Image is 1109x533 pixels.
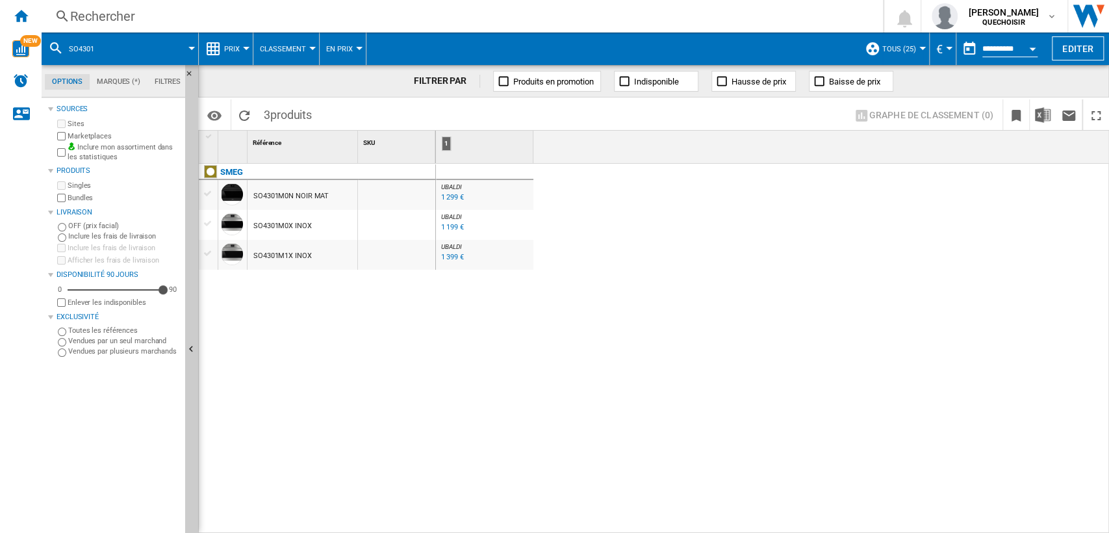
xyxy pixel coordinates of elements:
img: excel-24x24.png [1035,107,1051,123]
div: Sources [57,104,180,114]
img: alerts-logo.svg [13,73,29,88]
div: Sélectionnez 1 à 3 sites en cliquant sur les cellules afin d'afficher un graphe de classement [845,99,1003,131]
input: Singles [57,181,66,190]
input: OFF (prix facial) [58,223,66,231]
div: Exclusivité [57,312,180,322]
div: 1 [439,131,533,163]
span: produits [270,108,312,122]
span: Baisse de prix [829,77,880,86]
input: Afficher les frais de livraison [57,256,66,265]
span: SKU [363,139,376,146]
button: Envoyer ce rapport par email [1056,99,1082,130]
span: Classement [260,45,306,53]
label: Toutes les références [68,326,180,335]
div: Mise à jour : mardi 14 octobre 2025 04:25 [439,221,463,234]
div: Mise à jour : mardi 14 octobre 2025 04:42 [439,191,463,204]
div: SKU Sort None [361,131,435,151]
div: 1 299 € [441,193,463,201]
div: Prix [205,32,246,65]
button: Créer un favoris [1003,99,1029,130]
button: Open calendar [1021,35,1044,58]
button: Editer [1052,36,1104,60]
span: Indisponible [634,77,679,86]
label: Enlever les indisponibles [68,298,180,307]
md-tab-item: Filtres [147,74,188,90]
button: Produits en promotion [493,71,601,92]
label: Vendues par un seul marchand [68,336,180,346]
button: Indisponible [614,71,698,92]
div: SO4301 [48,32,192,65]
div: Mise à jour : mardi 14 octobre 2025 04:24 [439,251,463,264]
label: Singles [68,181,180,190]
label: Bundles [68,193,180,203]
label: Sites [68,119,180,129]
span: UBALDI [441,183,461,190]
span: UBALDI [441,213,461,220]
input: Vendues par un seul marchand [58,338,66,346]
input: Inclure mon assortiment dans les statistiques [57,144,66,161]
div: Rechercher [70,7,849,25]
button: Classement [260,32,312,65]
div: TOUS (25) [865,32,923,65]
span: NEW [20,35,41,47]
input: Inclure les frais de livraison [58,233,66,242]
span: Produits en promotion [513,77,594,86]
input: Toutes les références [58,328,66,336]
span: Prix [224,45,240,53]
div: FILTRER PAR [414,75,480,88]
input: Sites [57,120,66,128]
span: En Prix [326,45,353,53]
b: QUECHOISIR [982,18,1025,27]
button: En Prix [326,32,359,65]
input: Inclure les frais de livraison [57,244,66,252]
input: Marketplaces [57,132,66,140]
button: Masquer [185,65,201,88]
div: 1 [442,136,451,151]
md-tab-item: Marques (*) [90,74,147,90]
div: Disponibilité 90 Jours [57,270,180,280]
span: [PERSON_NAME] [968,6,1039,19]
label: Afficher les frais de livraison [68,255,180,265]
input: Vendues par plusieurs marchands [58,348,66,357]
label: Vendues par plusieurs marchands [68,346,180,356]
span: € [936,42,943,56]
button: € [936,32,949,65]
img: mysite-bg-18x18.png [68,142,75,150]
span: Référence [253,139,281,146]
div: 1 399 € [441,253,463,261]
div: Sort None [250,131,357,151]
img: wise-card.svg [12,40,29,57]
button: TOUS (25) [882,32,923,65]
button: Recharger [231,99,257,130]
label: Inclure les frais de livraison [68,231,180,241]
div: Référence Sort None [250,131,357,151]
div: SO4301M0N NOIR MAT [253,181,329,211]
label: Marketplaces [68,131,180,141]
div: Sort None [221,131,247,151]
button: Graphe de classement (0) [850,103,997,127]
div: SO4301M0X INOX [253,211,312,241]
button: Baisse de prix [809,71,893,92]
button: Hausse de prix [711,71,796,92]
md-tab-item: Options [45,74,90,90]
button: md-calendar [956,36,982,62]
button: Télécharger au format Excel [1030,99,1056,130]
div: 1 199 € [441,223,463,231]
div: UBALDI 1 199 € [439,213,531,243]
div: 0 [55,285,65,294]
label: Inclure les frais de livraison [68,243,180,253]
div: 90 [166,285,180,294]
span: Hausse de prix [732,77,786,86]
span: SO4301 [69,45,94,53]
button: SO4301 [69,32,107,65]
label: OFF (prix facial) [68,221,180,231]
label: Inclure mon assortiment dans les statistiques [68,142,180,162]
button: Plein écran [1083,99,1109,130]
div: Sort None [361,131,435,151]
span: TOUS (25) [882,45,916,53]
div: UBALDI 1 299 € [439,183,531,213]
